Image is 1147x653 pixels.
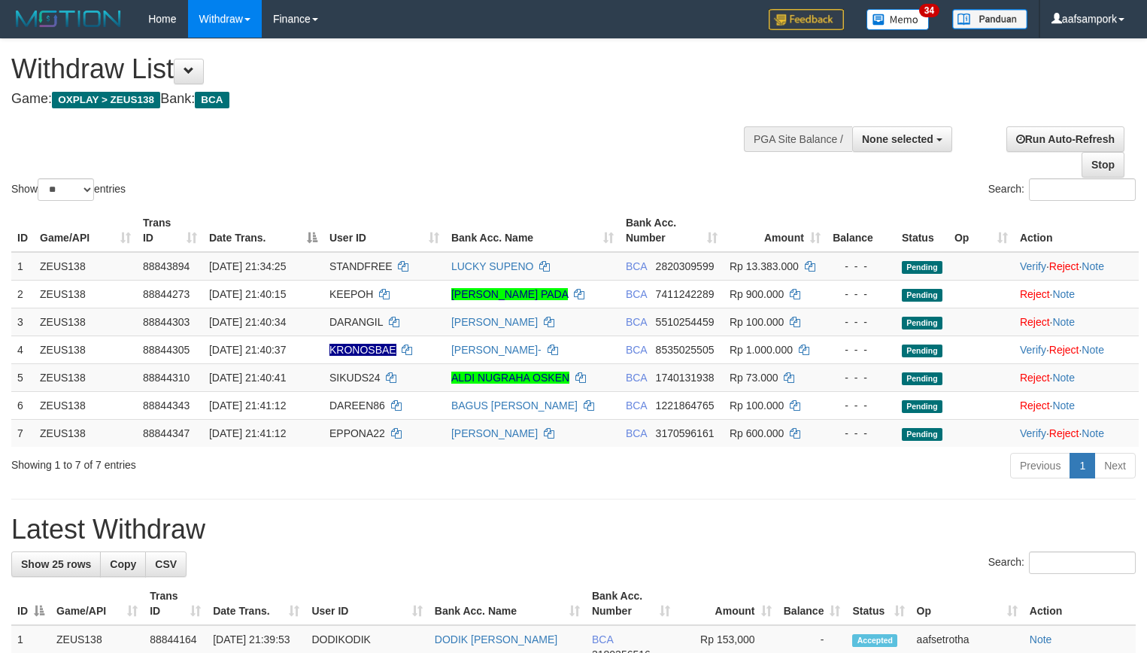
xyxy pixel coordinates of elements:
[730,316,784,328] span: Rp 100.000
[207,582,305,625] th: Date Trans.: activate to sort column ascending
[948,209,1014,252] th: Op: activate to sort column ascending
[329,316,383,328] span: DARANGIL
[626,260,647,272] span: BCA
[1029,551,1136,574] input: Search:
[730,288,784,300] span: Rp 900.000
[902,261,942,274] span: Pending
[451,399,578,412] a: BAGUS [PERSON_NAME]
[34,308,137,336] td: ZEUS138
[656,260,715,272] span: Copy 2820309599 to clipboard
[143,288,190,300] span: 88844273
[1020,260,1046,272] a: Verify
[209,399,286,412] span: [DATE] 21:41:12
[100,551,146,577] a: Copy
[209,260,286,272] span: [DATE] 21:34:25
[305,582,428,625] th: User ID: activate to sort column ascending
[329,260,393,272] span: STANDFREE
[209,372,286,384] span: [DATE] 21:40:41
[11,515,1136,545] h1: Latest Withdraw
[656,427,715,439] span: Copy 3170596161 to clipboard
[34,336,137,363] td: ZEUS138
[902,372,942,385] span: Pending
[902,428,942,441] span: Pending
[952,9,1027,29] img: panduan.png
[11,280,34,308] td: 2
[11,582,50,625] th: ID: activate to sort column descending
[34,280,137,308] td: ZEUS138
[919,4,939,17] span: 34
[1020,427,1046,439] a: Verify
[592,633,613,645] span: BCA
[1014,252,1139,281] td: · ·
[11,336,34,363] td: 4
[1070,453,1095,478] a: 1
[1094,453,1136,478] a: Next
[1020,399,1050,412] a: Reject
[155,558,177,570] span: CSV
[143,427,190,439] span: 88844347
[833,398,890,413] div: - - -
[902,400,942,413] span: Pending
[724,209,827,252] th: Amount: activate to sort column ascending
[195,92,229,108] span: BCA
[827,209,896,252] th: Balance
[744,126,852,152] div: PGA Site Balance /
[1014,280,1139,308] td: ·
[833,370,890,385] div: - - -
[1049,427,1079,439] a: Reject
[145,551,187,577] a: CSV
[209,288,286,300] span: [DATE] 21:40:15
[445,209,620,252] th: Bank Acc. Name: activate to sort column ascending
[52,92,160,108] span: OXPLAY > ZEUS138
[1020,288,1050,300] a: Reject
[11,363,34,391] td: 5
[34,419,137,447] td: ZEUS138
[1020,316,1050,328] a: Reject
[1020,344,1046,356] a: Verify
[1014,209,1139,252] th: Action
[1082,152,1124,178] a: Stop
[11,209,34,252] th: ID
[852,126,952,152] button: None selected
[1014,419,1139,447] td: · ·
[143,260,190,272] span: 88843894
[1052,288,1075,300] a: Note
[911,582,1024,625] th: Op: activate to sort column ascending
[1024,582,1136,625] th: Action
[988,178,1136,201] label: Search:
[626,372,647,384] span: BCA
[896,209,948,252] th: Status
[329,344,396,356] span: Nama rekening ada tanda titik/strip, harap diedit
[852,634,897,647] span: Accepted
[769,9,844,30] img: Feedback.jpg
[1030,633,1052,645] a: Note
[656,399,715,412] span: Copy 1221864765 to clipboard
[143,372,190,384] span: 88844310
[34,252,137,281] td: ZEUS138
[143,344,190,356] span: 88844305
[1049,344,1079,356] a: Reject
[833,287,890,302] div: - - -
[626,288,647,300] span: BCA
[329,427,385,439] span: EPPONA22
[11,419,34,447] td: 7
[833,259,890,274] div: - - -
[451,288,568,300] a: [PERSON_NAME] PADA
[1020,372,1050,384] a: Reject
[1052,372,1075,384] a: Note
[833,426,890,441] div: - - -
[209,344,286,356] span: [DATE] 21:40:37
[329,399,385,412] span: DAREEN86
[988,551,1136,574] label: Search:
[730,427,784,439] span: Rp 600.000
[778,582,847,625] th: Balance: activate to sort column ascending
[451,344,542,356] a: [PERSON_NAME]-
[1082,427,1104,439] a: Note
[1010,453,1070,478] a: Previous
[451,427,538,439] a: [PERSON_NAME]
[110,558,136,570] span: Copy
[11,391,34,419] td: 6
[833,342,890,357] div: - - -
[209,316,286,328] span: [DATE] 21:40:34
[34,363,137,391] td: ZEUS138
